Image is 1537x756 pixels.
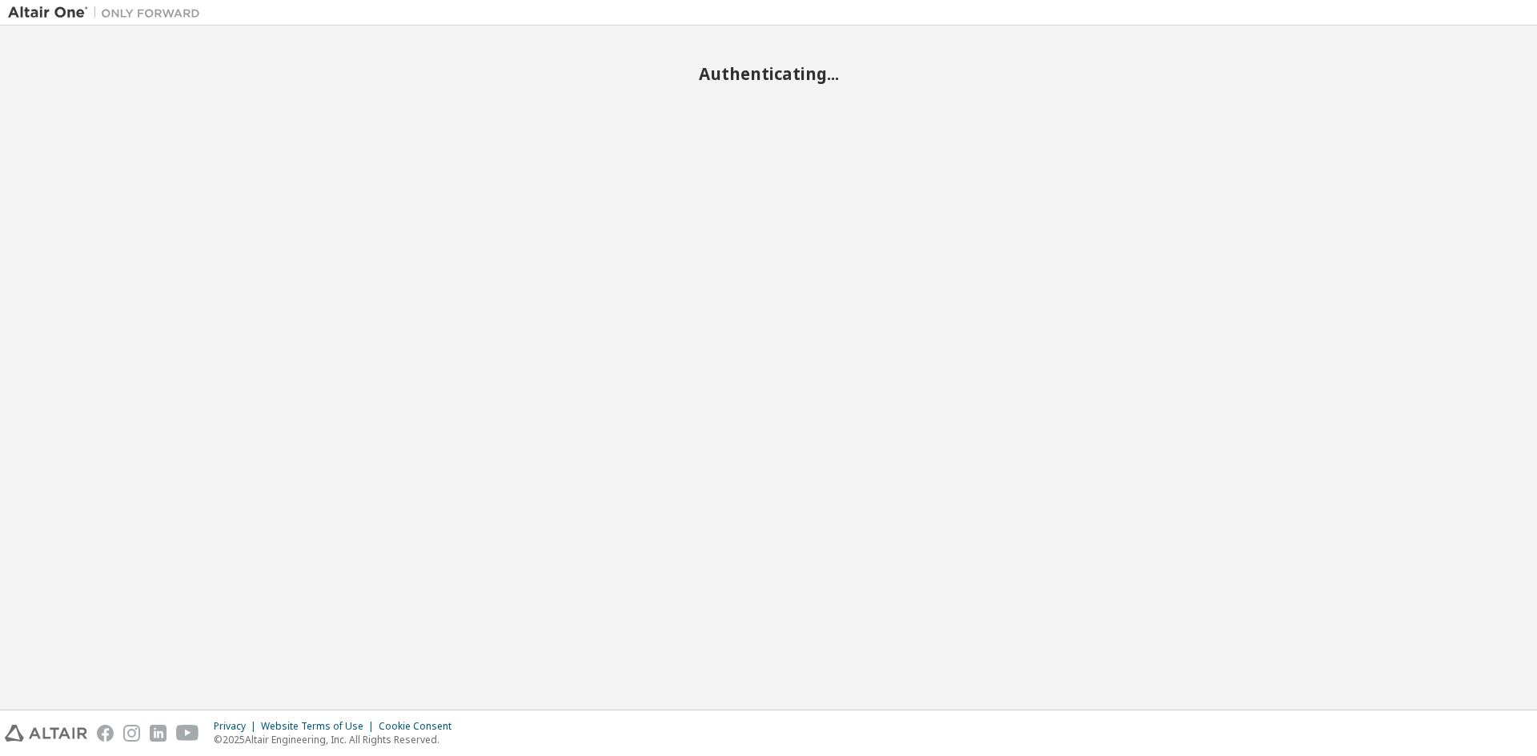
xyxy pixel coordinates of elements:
[176,725,199,742] img: youtube.svg
[8,5,208,21] img: Altair One
[5,725,87,742] img: altair_logo.svg
[214,720,261,733] div: Privacy
[214,733,461,746] p: © 2025 Altair Engineering, Inc. All Rights Reserved.
[8,63,1529,84] h2: Authenticating...
[379,720,461,733] div: Cookie Consent
[261,720,379,733] div: Website Terms of Use
[123,725,140,742] img: instagram.svg
[150,725,167,742] img: linkedin.svg
[97,725,114,742] img: facebook.svg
